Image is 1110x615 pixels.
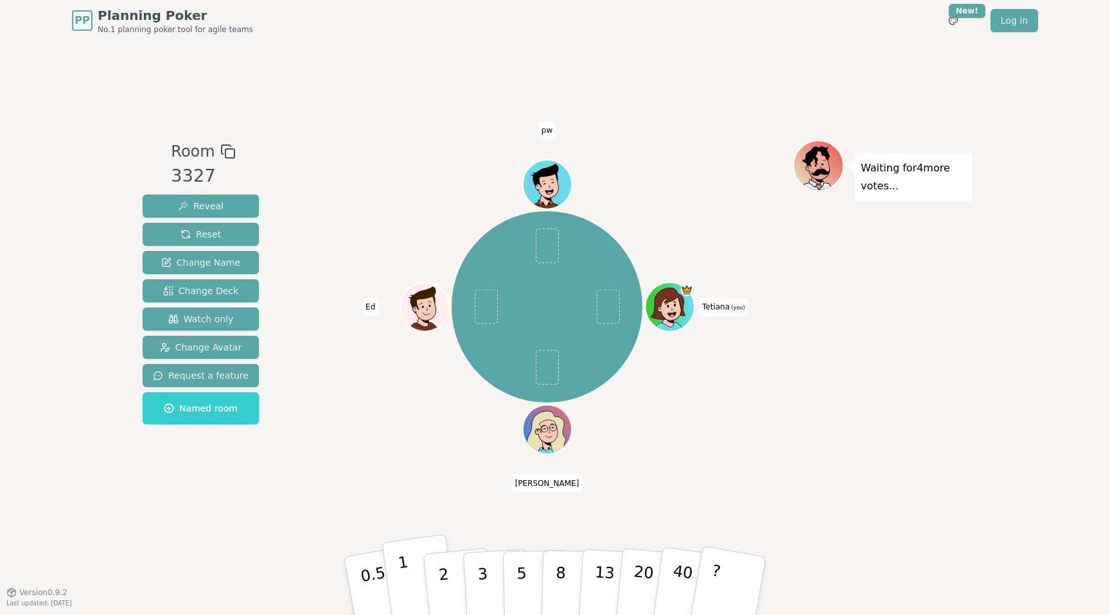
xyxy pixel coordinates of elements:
[98,24,253,35] span: No.1 planning poker tool for agile teams
[178,200,224,212] span: Reveal
[680,284,692,296] span: Tetiana is the host
[181,228,221,241] span: Reset
[6,600,72,607] span: Last updated: [DATE]
[153,369,249,382] span: Request a feature
[991,9,1038,32] a: Log in
[730,305,745,311] span: (you)
[861,159,966,195] p: Waiting for 4 more votes...
[538,121,556,139] span: Click to change your name
[168,313,234,325] span: Watch only
[75,13,89,28] span: PP
[6,587,67,598] button: Version0.9.2
[163,284,238,297] span: Change Deck
[160,341,242,354] span: Change Avatar
[171,163,235,189] div: 3327
[143,392,259,424] button: Named room
[143,364,259,387] button: Request a feature
[72,6,253,35] a: PPPlanning PokerNo.1 planning poker tool for agile teams
[171,140,215,163] span: Room
[161,256,240,269] span: Change Name
[19,587,67,598] span: Version 0.9.2
[164,402,238,415] span: Named room
[143,307,259,331] button: Watch only
[949,4,985,18] div: New!
[143,223,259,246] button: Reset
[143,279,259,302] button: Change Deck
[699,298,748,316] span: Click to change your name
[143,195,259,218] button: Reveal
[143,336,259,359] button: Change Avatar
[362,298,378,316] span: Click to change your name
[942,9,965,32] button: New!
[512,474,583,492] span: Click to change your name
[98,6,253,24] span: Planning Poker
[143,251,259,274] button: Change Name
[646,284,692,330] button: Click to change your avatar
